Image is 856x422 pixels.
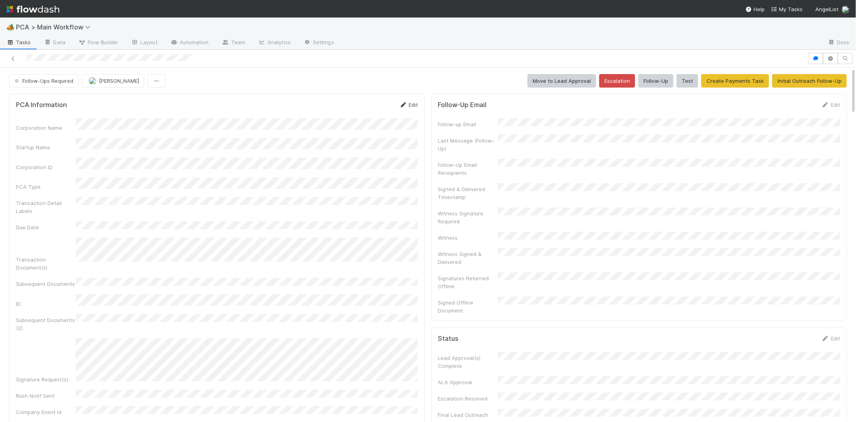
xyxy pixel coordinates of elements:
[815,6,838,12] span: AngelList
[124,37,164,49] a: Layout
[16,316,76,332] div: Subsequent Documents (2)
[438,101,487,109] h5: Follow-Up Email
[16,408,76,416] div: Company Event Id
[215,37,252,49] a: Team
[16,300,76,308] div: ID
[16,163,76,171] div: Corporation ID
[438,378,498,386] div: ALA Approval
[438,335,459,343] h5: Status
[438,161,498,177] div: Follow-Up Email Receipients
[72,37,124,49] a: Flow Builder
[746,5,765,13] div: Help
[438,395,498,402] div: Escalation Resolved
[16,101,67,109] h5: PCA Information
[297,37,340,49] a: Settings
[16,124,76,132] div: Corporation Name
[13,78,73,84] span: Follow-Ups Required
[16,280,76,288] div: Subsequent Documents
[6,38,31,46] span: Tasks
[821,102,840,108] a: Edit
[16,143,76,151] div: Startup Name
[438,250,498,266] div: Witness Signed & Delivered
[527,74,596,88] button: Move to Lead Approval
[82,74,144,88] button: [PERSON_NAME]
[599,74,635,88] button: Escalation
[438,209,498,225] div: Witness Signature Required
[438,411,498,419] div: Final Lead Outreach
[438,354,498,370] div: Lead Approval(s) Complete
[438,274,498,290] div: Signatures Returned Offline
[677,74,698,88] button: Test
[438,120,498,128] div: Follow-up Email
[701,74,769,88] button: Create Payments Task
[16,223,76,231] div: Due Date
[771,6,803,12] span: My Tasks
[16,23,94,31] span: PCA > Main Workflow
[438,299,498,315] div: Signed Offline Document
[772,74,847,88] button: Initial Outreach Follow-Up
[6,2,59,16] img: logo-inverted-e16ddd16eac7371096b0.svg
[842,6,850,14] img: avatar_2bce2475-05ee-46d3-9413-d3901f5fa03f.png
[78,38,118,46] span: Flow Builder
[438,234,498,242] div: Witness
[16,199,76,215] div: Transaction Detail Labels
[6,23,14,30] span: 🏕️
[252,37,297,49] a: Analytics
[16,392,76,400] div: Rush Notif Sent
[89,77,96,85] img: avatar_cd4e5e5e-3003-49e5-bc76-fd776f359de9.png
[638,74,673,88] button: Follow-Up
[771,5,803,13] a: My Tasks
[16,375,76,383] div: Signature Request(s)
[164,37,215,49] a: Automation
[438,185,498,201] div: Signed & Delivered Timestamp
[37,37,72,49] a: Data
[99,78,139,84] span: [PERSON_NAME]
[438,137,498,152] div: Last Message (Follow-Up)
[16,183,76,191] div: PCA Type
[9,74,79,88] button: Follow-Ups Required
[821,335,840,342] a: Edit
[399,102,418,108] a: Edit
[821,37,856,49] a: Docs
[16,256,76,272] div: Transaction Document(s)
